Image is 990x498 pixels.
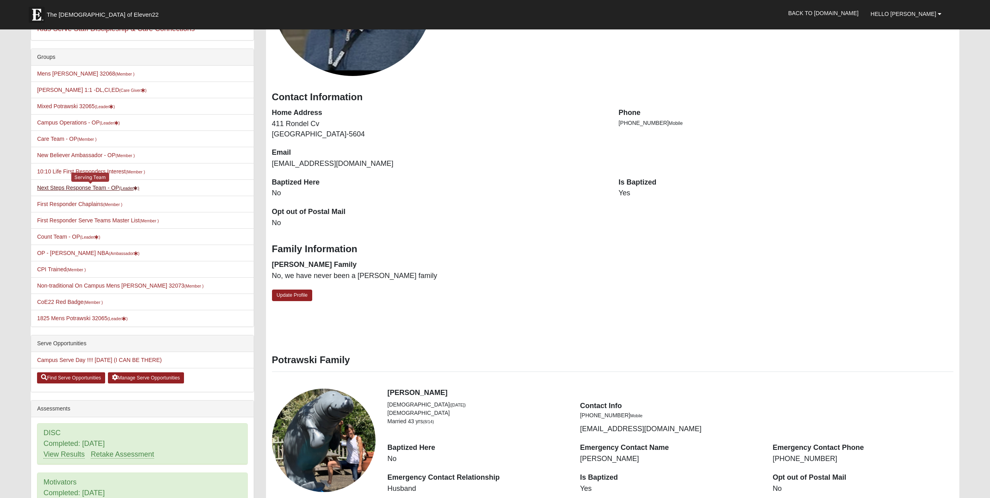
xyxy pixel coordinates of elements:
[184,284,203,288] small: (Member )
[618,119,953,127] li: [PHONE_NUMBER]
[580,443,761,453] dt: Emergency Contact Name
[773,443,953,453] dt: Emergency Contact Phone
[115,153,135,158] small: (Member )
[387,409,568,417] li: [DEMOGRAPHIC_DATA]
[580,454,761,464] dd: [PERSON_NAME]
[37,152,135,158] a: New Believer Ambassador - OP(Member )
[37,103,115,109] a: Mixed Potrawski 32065(Leader)
[272,108,607,118] dt: Home Address
[773,473,953,483] dt: Opt out of Postal Mail
[37,250,139,256] a: OP - [PERSON_NAME] NBA(Ambassador)
[37,315,127,321] a: 1825 Mens Potrawski 32065(Leader)
[80,235,100,239] small: (Leader )
[272,218,607,228] dd: No
[387,401,568,409] li: [DEMOGRAPHIC_DATA]
[108,316,128,321] small: (Leader )
[423,419,434,424] small: (8/14)
[580,411,761,420] li: [PHONE_NUMBER]
[37,119,120,126] a: Campus Operations - OP(Leader)
[272,354,953,366] h3: Potrawski Family
[37,424,247,464] div: DISC Completed: [DATE]
[119,186,139,191] small: (Leader )
[95,104,115,109] small: (Leader )
[37,87,147,93] a: [PERSON_NAME] 1:1 -DL,CI,ED(Care Giver)
[272,207,607,217] dt: Opt out of Postal Mail
[67,267,86,272] small: (Member )
[272,119,607,139] dd: 411 Rondel Cv [GEOGRAPHIC_DATA]-5604
[84,300,103,305] small: (Member )
[103,202,122,207] small: (Member )
[387,417,568,426] li: Married 43 yrs
[91,450,154,459] a: Retake Assessment
[272,188,607,198] dd: No
[272,271,607,281] dd: No, we have never been a [PERSON_NAME] family
[630,413,642,418] small: Mobile
[37,299,103,305] a: CoE22 Red Badge(Member )
[29,7,45,23] img: Eleven22 logo
[618,108,953,118] dt: Phone
[126,169,145,174] small: (Member )
[37,282,203,289] a: Non-traditional On Campus Mens [PERSON_NAME] 32073(Member )
[71,173,109,182] div: Serving Team
[77,137,96,142] small: (Member )
[272,290,313,301] a: Update Profile
[37,233,100,240] a: Count Team - OP(Leader)
[109,251,139,256] small: (Ambassador )
[387,443,568,453] dt: Baptized Here
[782,3,865,23] a: Back to [DOMAIN_NAME]
[574,401,767,434] div: [EMAIL_ADDRESS][DOMAIN_NAME]
[31,335,253,352] div: Serve Opportunities
[618,177,953,188] dt: Is Baptized
[618,188,953,198] dd: Yes
[37,201,122,207] a: First Responder Chaplains(Member )
[119,88,147,93] small: (Care Giver )
[37,217,159,224] a: First Responder Serve Teams Master List(Member )
[450,403,466,407] small: ([DATE])
[580,402,622,410] strong: Contact Info
[272,260,607,270] dt: [PERSON_NAME] Family
[37,266,86,272] a: CPI Trained(Member )
[272,389,376,492] a: View Fullsize Photo
[669,121,683,126] span: Mobile
[272,177,607,188] dt: Baptized Here
[37,70,135,77] a: Mens [PERSON_NAME] 32068(Member )
[139,218,158,223] small: (Member )
[272,243,953,255] h3: Family Information
[37,168,145,175] a: 10:10 Life First Responders Interest(Member )
[31,401,253,417] div: Assessments
[272,148,607,158] dt: Email
[37,185,139,191] a: Next Steps Response Team - OP(Leader)
[31,49,253,66] div: Groups
[773,454,953,464] dd: [PHONE_NUMBER]
[43,450,85,459] a: View Results
[865,4,947,24] a: Hello [PERSON_NAME]
[387,389,953,397] h4: [PERSON_NAME]
[115,72,134,76] small: (Member )
[108,372,184,383] a: Manage Serve Opportunities
[387,454,568,464] dd: No
[37,357,162,363] a: Campus Serve Day !!!! [DATE] (I CAN BE THERE)
[871,11,936,17] span: Hello [PERSON_NAME]
[387,473,568,483] dt: Emergency Contact Relationship
[272,159,607,169] dd: [EMAIL_ADDRESS][DOMAIN_NAME]
[25,3,184,23] a: The [DEMOGRAPHIC_DATA] of Eleven22
[272,91,953,103] h3: Contact Information
[100,121,120,125] small: (Leader )
[37,136,96,142] a: Care Team - OP(Member )
[580,473,761,483] dt: Is Baptized
[47,11,158,19] span: The [DEMOGRAPHIC_DATA] of Eleven22
[37,372,105,383] a: Find Serve Opportunities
